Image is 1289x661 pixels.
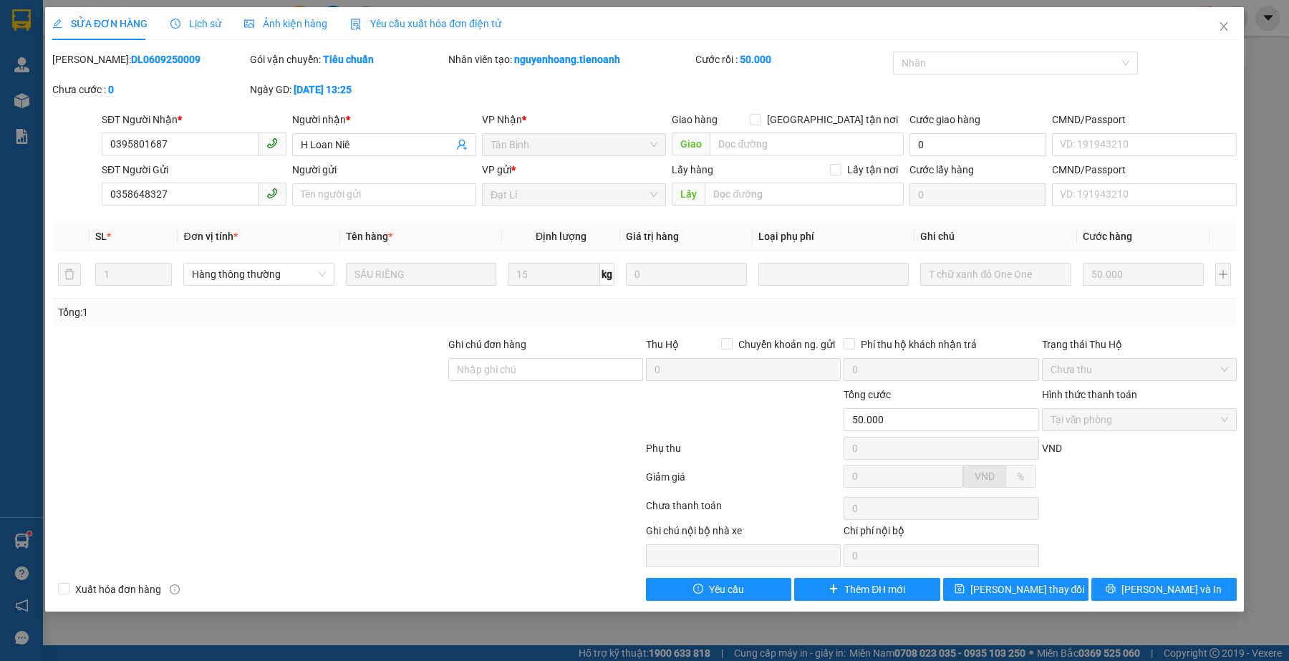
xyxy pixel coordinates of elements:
div: Ghi chú nội bộ nhà xe [646,523,841,544]
span: Ảnh kiện hàng [244,18,327,29]
b: 50.000 [740,54,771,65]
input: Ghi Chú [920,263,1071,286]
b: [DATE] 13:25 [294,84,352,95]
span: plus [829,584,839,595]
div: Chưa thanh toán [644,498,842,523]
div: Ngày GD: [250,82,445,97]
input: VD: Bàn, Ghế [346,263,496,286]
span: Lịch sử [170,18,221,29]
span: close [1218,21,1230,32]
button: plus [1215,263,1231,286]
label: Cước giao hàng [909,114,980,125]
input: Ghi chú đơn hàng [448,358,643,381]
span: Giao [672,132,710,155]
span: Lấy [672,183,705,206]
span: Đơn vị tính [183,231,237,242]
div: CMND/Passport [1052,112,1236,127]
span: Đạt Lí [491,184,657,206]
span: [PERSON_NAME] thay đổi [970,582,1085,597]
span: Lấy tận nơi [841,162,904,178]
label: Hình thức thanh toán [1042,389,1137,400]
div: Chưa cước : [52,82,247,97]
input: Dọc đường [705,183,904,206]
label: Ghi chú đơn hàng [448,339,527,350]
input: 0 [626,263,747,286]
div: Tổng: 1 [58,304,498,320]
span: Yêu cầu xuất hóa đơn điện tử [350,18,501,29]
div: Cước rồi : [695,52,890,67]
span: Chưa thu [1051,359,1228,380]
span: % [1017,471,1024,482]
span: user-add [456,139,468,150]
div: Trạng thái Thu Hộ [1042,337,1237,352]
span: [GEOGRAPHIC_DATA] tận nơi [761,112,904,127]
b: nguyenhoang.tienoanh [514,54,620,65]
b: Tiêu chuẩn [323,54,374,65]
div: Người gửi [292,162,476,178]
span: kg [600,263,614,286]
input: Cước lấy hàng [909,183,1046,206]
button: printer[PERSON_NAME] và In [1091,578,1237,601]
button: exclamation-circleYêu cầu [646,578,791,601]
div: Giảm giá [644,469,842,494]
b: 0 [108,84,114,95]
div: SĐT Người Nhận [102,112,286,127]
span: VND [975,471,995,482]
span: info-circle [170,584,180,594]
span: Thu Hộ [646,339,679,350]
span: Giao hàng [672,114,718,125]
div: [PERSON_NAME]: [52,52,247,67]
span: save [955,584,965,595]
div: Chi phí nội bộ [844,523,1038,544]
span: Cước hàng [1083,231,1132,242]
span: Giá trị hàng [626,231,679,242]
span: Chuyển khoản ng. gửi [733,337,841,352]
span: VP Nhận [482,114,522,125]
span: phone [266,188,278,199]
span: [PERSON_NAME] và In [1121,582,1222,597]
span: VND [1042,443,1062,454]
span: Tên hàng [346,231,392,242]
span: Phí thu hộ khách nhận trả [855,337,983,352]
button: delete [58,263,81,286]
span: printer [1106,584,1116,595]
th: Loại phụ phí [753,223,914,251]
div: Phụ thu [644,440,842,465]
button: Close [1204,7,1244,47]
span: Lấy hàng [672,164,713,175]
span: Hàng thông thường [192,264,325,285]
span: edit [52,19,62,29]
button: save[PERSON_NAME] thay đổi [943,578,1088,601]
span: SỬA ĐƠN HÀNG [52,18,148,29]
div: VP gửi [482,162,666,178]
span: picture [244,19,254,29]
input: 0 [1083,263,1204,286]
b: DL0609250009 [131,54,201,65]
span: clock-circle [170,19,180,29]
div: Nhân viên tạo: [448,52,692,67]
div: Gói vận chuyển: [250,52,445,67]
span: Tân Bình [491,134,657,155]
span: Thêm ĐH mới [844,582,905,597]
span: Yêu cầu [709,582,744,597]
span: SL [95,231,107,242]
button: plusThêm ĐH mới [794,578,940,601]
span: phone [266,137,278,149]
span: Tổng cước [844,389,891,400]
th: Ghi chú [914,223,1076,251]
span: Xuất hóa đơn hàng [69,582,167,597]
input: Cước giao hàng [909,133,1046,156]
label: Cước lấy hàng [909,164,974,175]
img: icon [350,19,362,30]
span: exclamation-circle [693,584,703,595]
div: CMND/Passport [1052,162,1236,178]
input: Dọc đường [710,132,904,155]
span: Định lượng [536,231,586,242]
span: Tại văn phòng [1051,409,1228,430]
div: SĐT Người Gửi [102,162,286,178]
div: Người nhận [292,112,476,127]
